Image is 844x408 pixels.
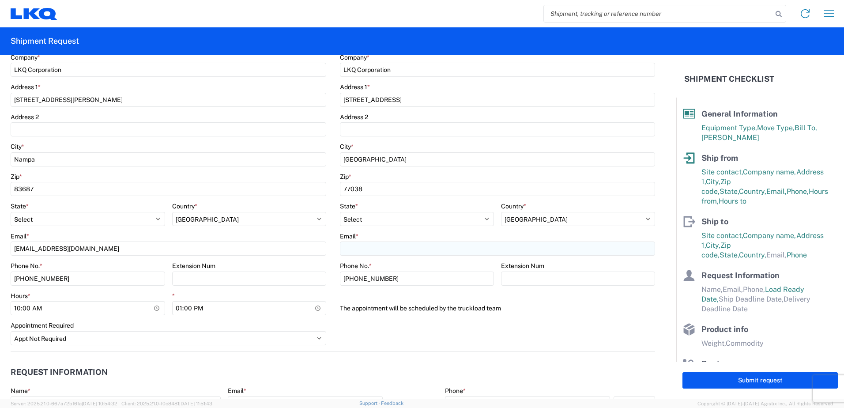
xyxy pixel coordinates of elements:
label: Appointment Required [11,321,74,329]
label: Address 2 [11,113,39,121]
label: Extension Num [172,262,215,270]
h2: Request Information [11,368,108,377]
label: Zip [340,173,351,181]
label: Zip [11,173,22,181]
button: Submit request [682,372,838,389]
label: Country [501,202,526,210]
label: City [11,143,24,151]
span: Email, [766,251,787,259]
span: Move Type, [757,124,795,132]
span: City, [706,178,720,186]
span: [DATE] 11:51:43 [179,401,212,406]
label: Extension Num [501,262,544,270]
span: General Information [701,109,778,118]
span: Equipment Type, [701,124,757,132]
input: Shipment, tracking or reference number [544,5,772,22]
label: Name [11,387,30,395]
label: Company [11,53,40,61]
label: Phone [445,387,466,395]
label: State [340,202,358,210]
span: Hours to [719,197,746,205]
span: Ship Deadline Date, [719,295,784,303]
label: State [11,202,29,210]
span: Country, [739,251,766,259]
label: Address 2 [340,113,368,121]
span: Email, [766,187,787,196]
span: Client: 2025.21.0-f0c8481 [121,401,212,406]
label: Address 1 [340,83,370,91]
span: Product info [701,325,748,334]
label: Hours [11,292,30,300]
span: Country, [739,187,766,196]
span: State, [720,187,739,196]
span: Server: 2025.21.0-667a72bf6fa [11,401,117,406]
a: Support [359,400,381,406]
span: Bill To, [795,124,817,132]
label: Company [340,53,369,61]
span: [DATE] 10:54:32 [82,401,117,406]
label: Country [172,202,197,210]
label: Email [340,232,358,240]
span: City, [706,241,720,249]
span: Request Information [701,271,780,280]
span: Site contact, [701,231,743,240]
span: [PERSON_NAME] [701,133,759,142]
span: Phone [787,251,807,259]
span: Phone, [787,187,809,196]
span: Ship from [701,153,738,162]
span: State, [720,251,739,259]
label: City [340,143,354,151]
label: Phone No. [11,262,42,270]
span: Commodity [726,339,764,348]
span: Ship to [701,217,728,226]
label: Email [11,232,29,240]
span: Name, [701,285,723,294]
span: Email, [723,285,743,294]
span: Company name, [743,168,796,176]
span: Copyright © [DATE]-[DATE] Agistix Inc., All Rights Reserved [697,400,833,408]
span: Phone, [743,285,765,294]
h2: Shipment Request [11,36,79,46]
span: Company name, [743,231,796,240]
span: Route [701,359,724,368]
a: Feedback [381,400,403,406]
label: The appointment will be scheduled by the truckload team [340,301,501,315]
h2: Shipment Checklist [684,74,774,84]
label: Email [228,387,246,395]
label: Phone No. [340,262,372,270]
label: Address 1 [11,83,41,91]
span: Weight, [701,339,726,348]
span: Site contact, [701,168,743,176]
